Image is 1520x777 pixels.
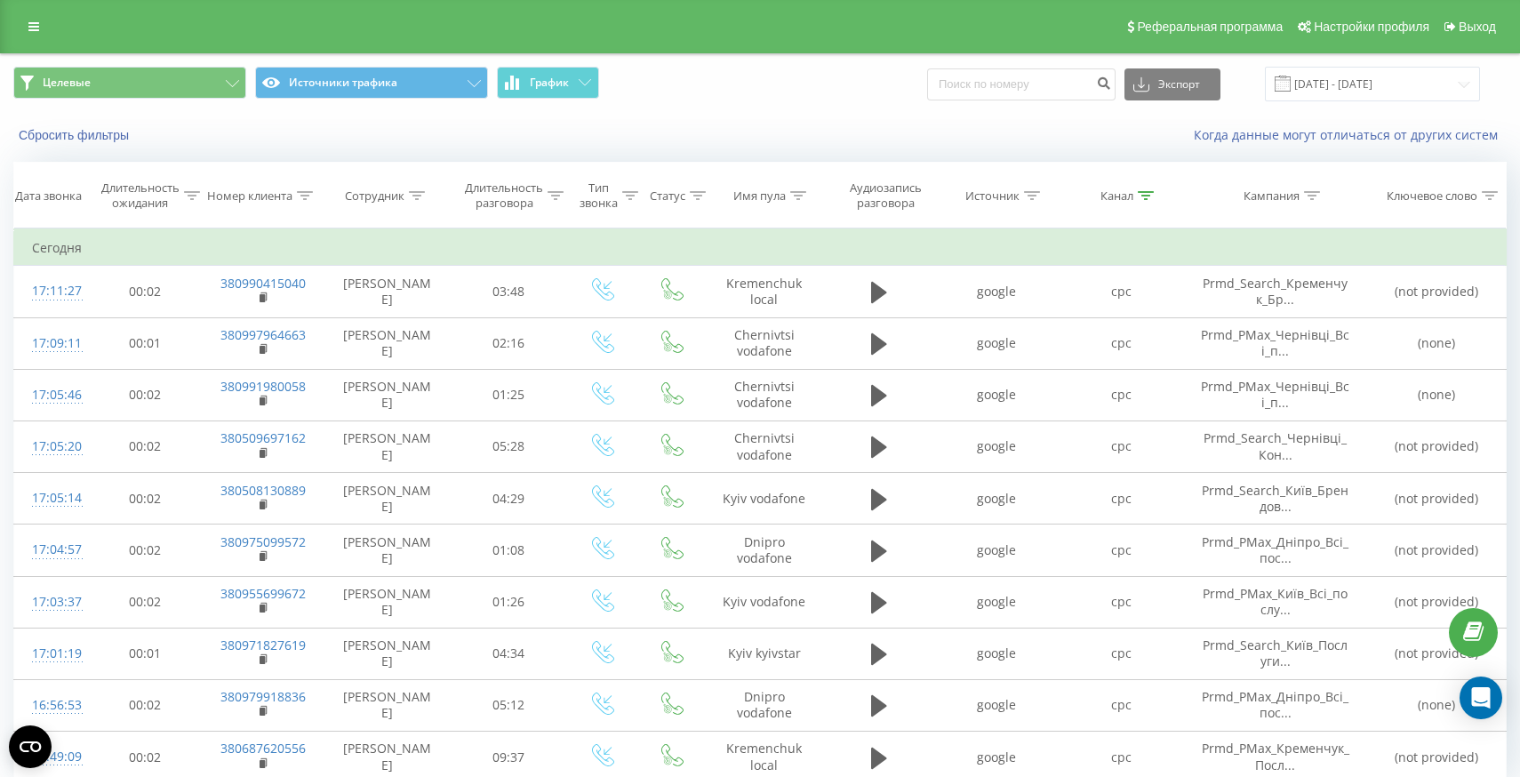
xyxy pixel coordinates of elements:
[1204,429,1347,462] span: Prmd_Search_Чернівці_Кон...
[220,585,306,602] a: 380955699672
[705,317,825,369] td: Chernivtsi vodafone
[87,576,203,628] td: 00:02
[1059,473,1183,525] td: cpc
[452,679,567,731] td: 05:12
[323,317,452,369] td: [PERSON_NAME]
[935,525,1060,576] td: google
[32,533,69,567] div: 17:04:57
[255,67,488,99] button: Источники трафика
[32,378,69,413] div: 17:05:46
[220,429,306,446] a: 380509697162
[207,188,292,204] div: Номер клиента
[705,679,825,731] td: Dnipro vodafone
[87,525,203,576] td: 00:02
[1367,576,1506,628] td: (not provided)
[1194,126,1507,143] a: Когда данные могут отличаться от других систем
[87,317,203,369] td: 00:01
[220,740,306,757] a: 380687620556
[1367,369,1506,421] td: (none)
[87,266,203,317] td: 00:02
[220,482,306,499] a: 380508130889
[1202,740,1349,773] span: Prmd_PMax_Кременчук_Посл...
[323,628,452,679] td: [PERSON_NAME]
[465,180,543,211] div: Длительность разговора
[220,637,306,653] a: 380971827619
[323,525,452,576] td: [PERSON_NAME]
[733,188,786,204] div: Имя пула
[935,266,1060,317] td: google
[705,576,825,628] td: Kyiv vodafone
[1059,525,1183,576] td: cpc
[840,180,930,211] div: Аудиозапись разговора
[1367,525,1506,576] td: (not provided)
[497,67,599,99] button: График
[935,369,1060,421] td: google
[32,740,69,774] div: 16:49:09
[452,266,567,317] td: 03:48
[1202,482,1348,515] span: Prmd_Search_Київ_Брендов...
[323,679,452,731] td: [PERSON_NAME]
[1460,677,1502,719] div: Open Intercom Messenger
[927,68,1116,100] input: Поиск по номеру
[43,76,91,90] span: Целевые
[15,188,82,204] div: Дата звонка
[705,266,825,317] td: Kremenchuk local
[32,481,69,516] div: 17:05:14
[323,576,452,628] td: [PERSON_NAME]
[32,326,69,361] div: 17:09:11
[13,67,246,99] button: Целевые
[1059,628,1183,679] td: cpc
[1059,576,1183,628] td: cpc
[32,274,69,308] div: 17:11:27
[32,585,69,620] div: 17:03:37
[1367,473,1506,525] td: (not provided)
[965,188,1020,204] div: Источник
[87,369,203,421] td: 00:02
[101,180,180,211] div: Длительность ожидания
[1059,679,1183,731] td: cpc
[1459,20,1496,34] span: Выход
[1314,20,1429,34] span: Настройки профиля
[452,473,567,525] td: 04:29
[1202,688,1348,721] span: Prmd_PMax_Дніпро_Всі_пос...
[1203,637,1348,669] span: Prmd_Search_Київ_Послуги...
[452,421,567,472] td: 05:28
[1367,317,1506,369] td: (none)
[580,180,618,211] div: Тип звонка
[705,473,825,525] td: Kyiv vodafone
[650,188,685,204] div: Статус
[323,266,452,317] td: [PERSON_NAME]
[32,429,69,464] div: 17:05:20
[14,230,1507,266] td: Сегодня
[1137,20,1283,34] span: Реферальная программа
[705,628,825,679] td: Kyiv kyivstar
[220,533,306,550] a: 380975099572
[323,473,452,525] td: [PERSON_NAME]
[323,369,452,421] td: [PERSON_NAME]
[452,628,567,679] td: 04:34
[452,369,567,421] td: 01:25
[935,317,1060,369] td: google
[32,688,69,723] div: 16:56:53
[705,525,825,576] td: Dnipro vodafone
[1367,266,1506,317] td: (not provided)
[705,421,825,472] td: Chernivtsi vodafone
[220,326,306,343] a: 380997964663
[1059,266,1183,317] td: cpc
[323,421,452,472] td: [PERSON_NAME]
[1387,188,1477,204] div: Ключевое слово
[220,378,306,395] a: 380991980058
[32,637,69,671] div: 17:01:19
[1244,188,1300,204] div: Кампания
[935,421,1060,472] td: google
[1203,275,1348,308] span: Prmd_Search_Кременчук_Бр...
[1059,421,1183,472] td: cpc
[1367,679,1506,731] td: (none)
[345,188,404,204] div: Сотрудник
[87,679,203,731] td: 00:02
[935,473,1060,525] td: google
[452,576,567,628] td: 01:26
[935,628,1060,679] td: google
[1203,585,1348,618] span: Prmd_PMax_Київ_Всі_послу...
[1367,421,1506,472] td: (not provided)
